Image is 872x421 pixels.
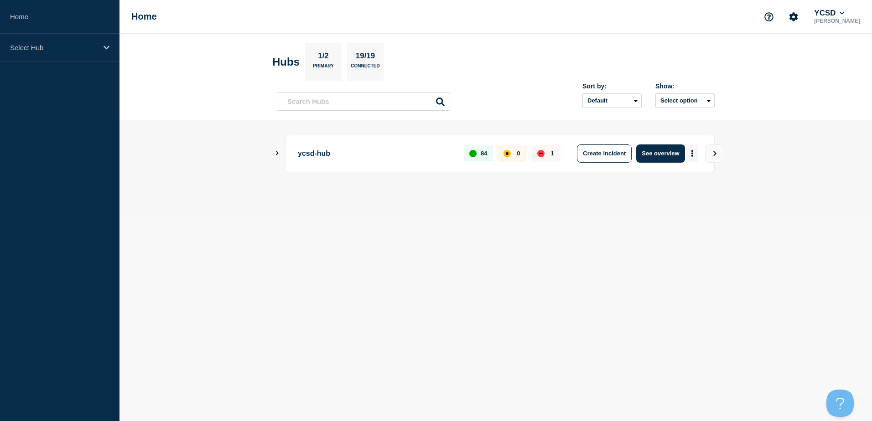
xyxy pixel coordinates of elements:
[550,150,554,157] p: 1
[351,63,379,73] p: Connected
[275,150,280,157] button: Show Connected Hubs
[272,56,300,68] h2: Hubs
[469,150,477,157] div: up
[517,150,520,157] p: 0
[352,51,379,63] p: 19/19
[10,44,98,51] p: Select Hub
[582,93,642,108] select: Sort by
[131,11,157,22] h1: Home
[826,390,854,417] iframe: Help Scout Beacon - Open
[636,144,685,163] button: See overview
[582,82,642,90] div: Sort by:
[577,144,632,163] button: Create incident
[812,9,846,18] button: YCSD
[481,150,487,157] p: 84
[784,7,803,26] button: Account settings
[537,150,545,157] div: down
[277,92,450,111] input: Search Hubs
[705,144,723,163] button: View
[313,63,334,73] p: Primary
[812,18,862,24] p: [PERSON_NAME]
[655,93,715,108] button: Select option
[686,145,698,162] button: More actions
[655,82,715,90] div: Show:
[503,150,511,157] div: affected
[315,51,332,63] p: 1/2
[759,7,779,26] button: Support
[298,144,453,163] p: ycsd-hub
